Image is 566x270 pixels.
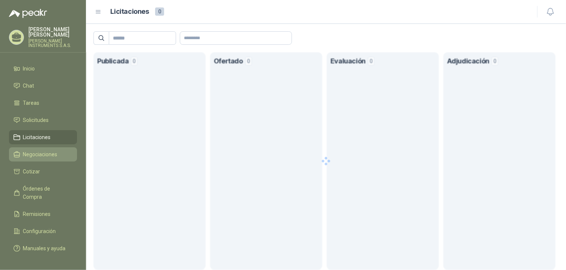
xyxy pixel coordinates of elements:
a: Tareas [9,96,77,110]
span: Órdenes de Compra [23,185,70,201]
span: Inicio [23,65,35,73]
span: Manuales y ayuda [23,244,66,252]
a: Órdenes de Compra [9,182,77,204]
span: Negociaciones [23,150,58,158]
a: Licitaciones [9,130,77,144]
span: 0 [155,7,164,16]
a: Chat [9,79,77,93]
a: Negociaciones [9,147,77,161]
span: Configuración [23,227,56,235]
a: Configuración [9,224,77,238]
img: Logo peakr [9,9,47,18]
span: Licitaciones [23,133,51,141]
a: Solicitudes [9,113,77,127]
a: Inicio [9,62,77,76]
h1: Licitaciones [111,6,149,17]
a: Manuales y ayuda [9,241,77,255]
p: [PERSON_NAME] [PERSON_NAME] [28,27,77,37]
span: Tareas [23,99,40,107]
a: Remisiones [9,207,77,221]
a: Cotizar [9,164,77,179]
span: Remisiones [23,210,51,218]
span: Cotizar [23,167,40,176]
p: [PERSON_NAME] INSTRUMENTS S.A.S. [28,39,77,48]
span: Solicitudes [23,116,49,124]
span: Chat [23,82,34,90]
